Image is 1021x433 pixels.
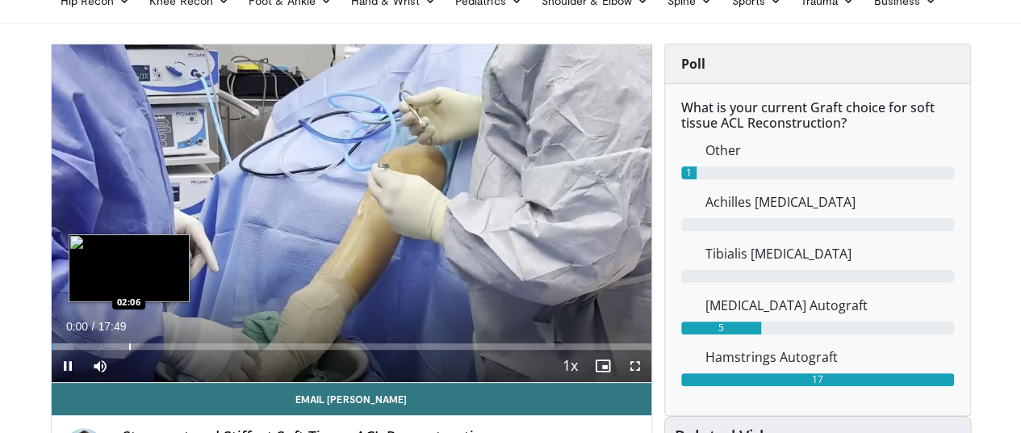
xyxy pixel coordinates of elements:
[681,322,761,334] div: 5
[69,234,190,302] img: image.jpeg
[619,350,651,382] button: Fullscreen
[693,192,966,212] dd: Achilles [MEDICAL_DATA]
[554,350,587,382] button: Playback Rate
[693,141,966,160] dd: Other
[693,244,966,263] dd: Tibialis [MEDICAL_DATA]
[681,166,697,179] div: 1
[92,320,95,333] span: /
[52,350,84,382] button: Pause
[587,350,619,382] button: Enable picture-in-picture mode
[52,343,651,350] div: Progress Bar
[693,347,966,367] dd: Hamstrings Autograft
[681,100,954,131] h6: What is your current Graft choice for soft tissue ACL Reconstruction?
[84,350,116,382] button: Mute
[66,320,88,333] span: 0:00
[52,44,651,383] video-js: Video Player
[681,55,705,73] strong: Poll
[52,383,651,415] a: Email [PERSON_NAME]
[693,296,966,315] dd: [MEDICAL_DATA] Autograft
[98,320,126,333] span: 17:49
[681,373,954,386] div: 17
